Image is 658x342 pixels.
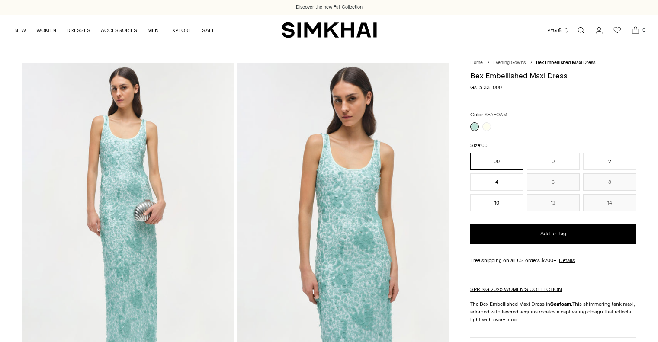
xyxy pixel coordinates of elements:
a: Open search modal [572,22,590,39]
a: Discover the new Fall Collection [296,4,363,11]
div: / [530,59,533,67]
a: Home [470,60,483,65]
a: NEW [14,21,26,40]
a: MEN [148,21,159,40]
button: 6 [527,173,580,191]
a: Wishlist [609,22,626,39]
span: Bex Embellished Maxi Dress [536,60,595,65]
a: SPRING 2025 WOMEN'S COLLECTION [470,286,562,292]
div: Free shipping on all US orders $200+ [470,256,636,264]
a: ACCESSORIES [101,21,137,40]
button: 2 [583,153,636,170]
button: 4 [470,173,523,191]
button: 0 [527,153,580,170]
nav: breadcrumbs [470,59,636,67]
div: / [488,59,490,67]
h1: Bex Embellished Maxi Dress [470,72,636,80]
a: Details [559,256,575,264]
button: 14 [583,194,636,211]
label: Color: [470,111,507,119]
a: WOMEN [36,21,56,40]
a: Open cart modal [627,22,644,39]
span: 0 [640,26,648,34]
a: EXPLORE [169,21,192,40]
span: SEAFOAM [485,112,507,118]
a: SIMKHAI [282,22,377,38]
p: The Bex Embellished Maxi Dress in This shimmering tank maxi, adorned with layered sequins creates... [470,300,636,323]
a: SALE [202,21,215,40]
a: Evening Gowns [493,60,526,65]
label: Size: [470,141,488,150]
span: Add to Bag [540,230,566,237]
a: DRESSES [67,21,90,40]
button: 00 [470,153,523,170]
button: 12 [527,194,580,211]
button: 8 [583,173,636,191]
span: 00 [481,143,488,148]
button: Add to Bag [470,224,636,244]
button: PYG ₲ [547,21,569,40]
a: Go to the account page [591,22,608,39]
button: 10 [470,194,523,211]
span: Gs. 5.331.000 [470,83,502,91]
strong: Seafoam. [550,301,572,307]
